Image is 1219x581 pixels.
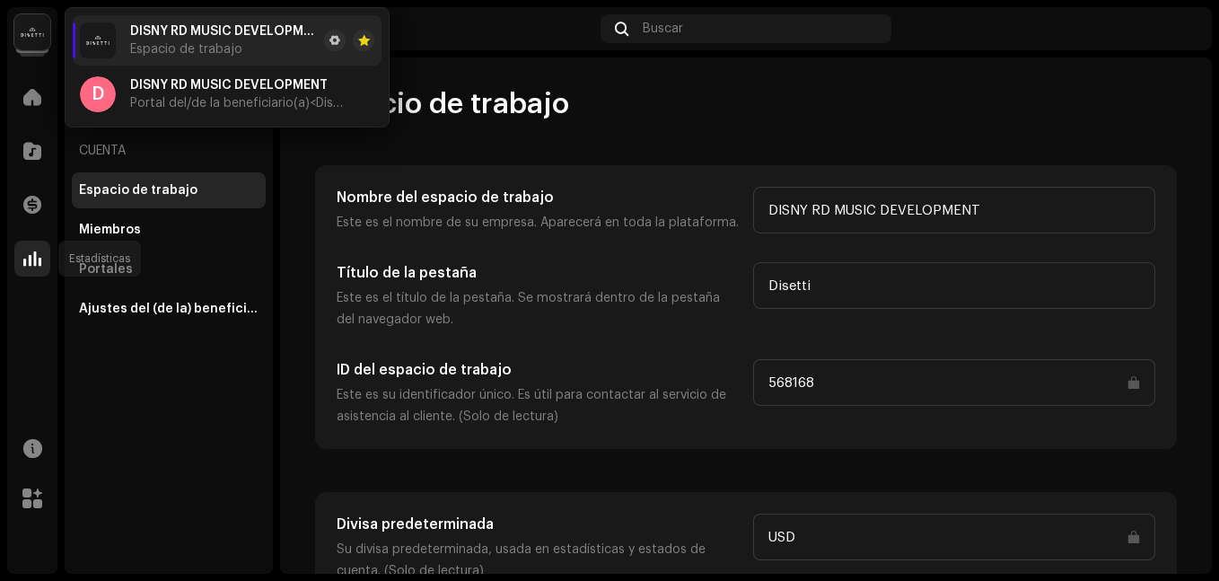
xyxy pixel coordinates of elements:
[753,262,1155,309] input: Escriba algo...
[337,287,739,330] p: Este es el título de la pestaña. Se mostrará dentro de la pestaña del navegador web.
[72,129,266,172] re-a-nav-header: Cuenta
[753,514,1155,560] input: Escriba algo...
[79,302,259,316] div: Ajustes del (de la) beneficiario(a)
[337,359,739,381] h5: ID del espacio de trabajo
[80,76,116,112] div: D
[130,24,317,39] span: DISNY RD MUSIC DEVELOPMENT
[72,212,266,248] re-m-nav-item: Miembros
[337,187,739,208] h5: Nombre del espacio de trabajo
[337,262,739,284] h5: Título de la pestaña
[1162,14,1190,43] img: df292a81-33c9-48cd-9856-ee88af5cfc11
[315,86,569,122] span: Espacio de trabajo
[72,251,266,287] re-m-nav-item: Portales
[337,384,739,427] p: Este es su identificador único. Es útil para contactar al servicio de asistencia al cliente. (Sol...
[753,187,1155,233] input: Escriba algo...
[79,262,133,277] div: Portales
[302,22,593,36] div: Cuenta
[337,514,739,535] h5: Divisa predeterminada
[130,78,328,92] span: DISNY RD MUSIC DEVELOPMENT
[79,223,141,237] div: Miembros
[80,22,116,58] img: 02a7c2d3-3c89-4098-b12f-2ff2945c95ee
[310,97,360,110] span: <Disetti>
[130,42,242,57] span: Espacio de trabajo
[72,291,266,327] re-m-nav-item: Ajustes del (de la) beneficiario(a)
[337,212,739,233] p: Este es el nombre de su empresa. Aparecerá en toda la plataforma.
[79,183,197,198] div: Espacio de trabajo
[753,359,1155,406] input: Escriba algo...
[643,22,683,36] span: Buscar
[72,172,266,208] re-m-nav-item: Espacio de trabajo
[14,14,50,50] img: 02a7c2d3-3c89-4098-b12f-2ff2945c95ee
[130,96,346,110] span: Portal del/de la beneficiario(a) <Disetti>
